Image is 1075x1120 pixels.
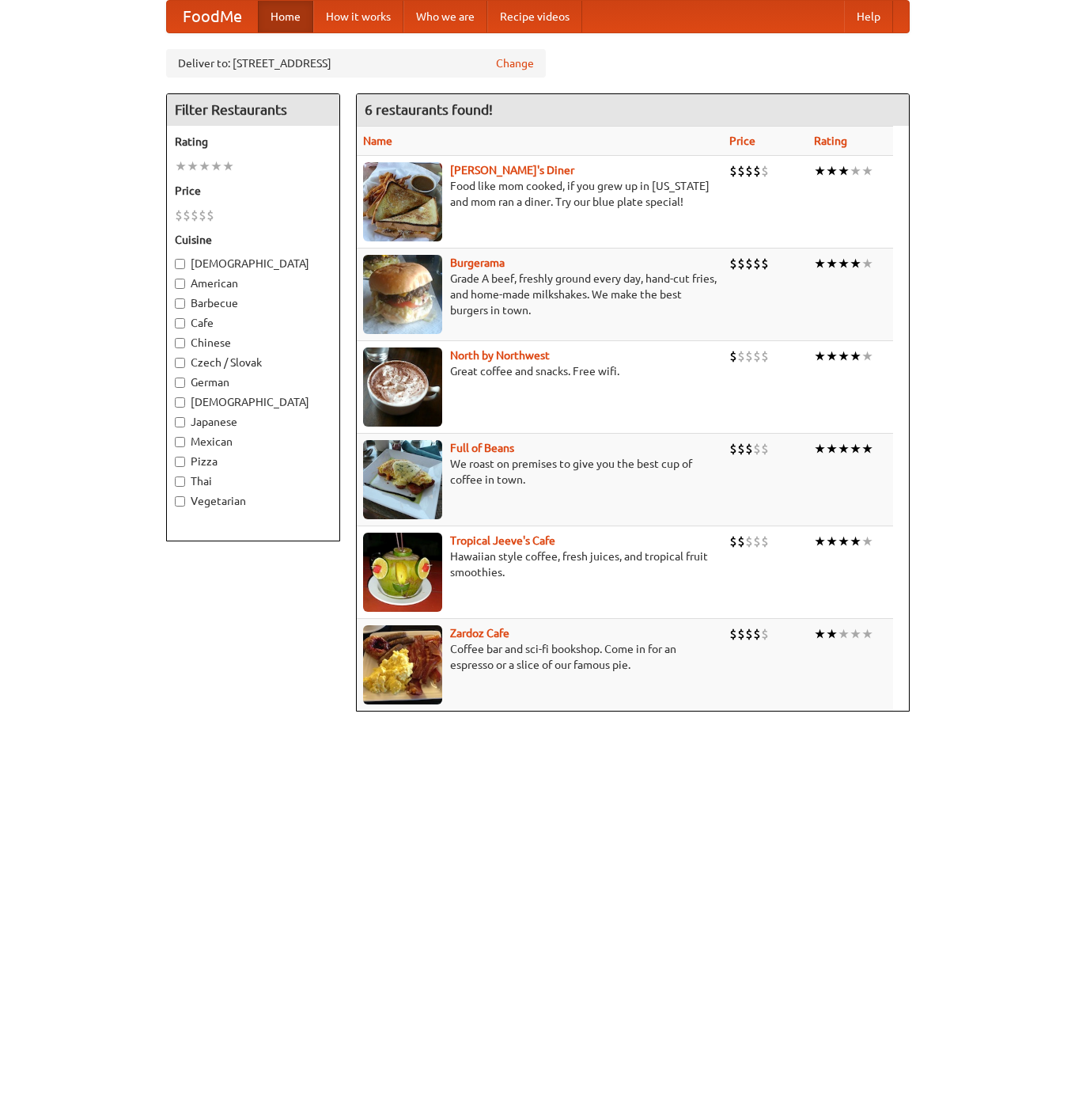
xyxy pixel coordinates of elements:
[199,158,210,175] li: ★
[761,162,769,180] li: $
[737,625,745,643] li: $
[450,442,514,454] a: Full of Beans
[450,256,505,269] a: Burgerama
[313,1,403,32] a: How it works
[175,318,185,328] input: Cafe
[737,347,745,365] li: $
[175,232,331,248] h5: Cuisine
[861,533,873,550] li: ★
[175,434,331,450] label: Mexican
[450,349,550,362] b: North by Northwest
[729,162,737,180] li: $
[814,135,847,147] a: Rating
[175,295,331,311] label: Barbecue
[450,534,555,547] a: Tropical Jeeve's Cafe
[496,55,534,71] a: Change
[175,473,331,489] label: Thai
[175,437,185,447] input: Mexican
[450,164,574,177] b: [PERSON_NAME]'s Diner
[365,102,493,117] ng-pluralize: 6 restaurants found!
[175,496,185,507] input: Vegetarian
[814,533,826,550] li: ★
[737,162,745,180] li: $
[363,641,717,673] p: Coffee bar and sci-fi bookshop. Come in for an espresso or a slice of our famous pie.
[175,493,331,509] label: Vegetarian
[175,378,185,388] input: German
[175,335,331,351] label: Chinese
[210,158,222,175] li: ★
[175,279,185,289] input: American
[838,625,850,643] li: ★
[850,347,861,365] li: ★
[175,355,331,370] label: Czech / Slovak
[753,255,761,272] li: $
[838,162,850,180] li: ★
[761,347,769,365] li: $
[861,625,873,643] li: ★
[175,256,331,271] label: [DEMOGRAPHIC_DATA]
[737,533,745,550] li: $
[745,162,753,180] li: $
[737,255,745,272] li: $
[826,440,838,457] li: ★
[175,374,331,390] label: German
[363,549,717,580] p: Hawaiian style coffee, fresh juices, and tropical fruit smoothies.
[363,533,442,612] img: jeeves.jpg
[826,347,838,365] li: ★
[814,440,826,457] li: ★
[753,347,761,365] li: $
[167,94,339,126] h4: Filter Restaurants
[745,625,753,643] li: $
[363,456,717,488] p: We roast on premises to give you the best cup of coffee in town.
[167,1,258,32] a: FoodMe
[850,162,861,180] li: ★
[175,414,331,430] label: Japanese
[838,440,850,457] li: ★
[814,255,826,272] li: ★
[487,1,582,32] a: Recipe videos
[175,259,185,269] input: [DEMOGRAPHIC_DATA]
[222,158,234,175] li: ★
[826,625,838,643] li: ★
[175,275,331,291] label: American
[403,1,487,32] a: Who we are
[814,625,826,643] li: ★
[175,358,185,368] input: Czech / Slovak
[175,454,331,469] label: Pizza
[729,135,755,147] a: Price
[175,315,331,331] label: Cafe
[729,533,737,550] li: $
[814,347,826,365] li: ★
[861,255,873,272] li: ★
[745,440,753,457] li: $
[826,162,838,180] li: ★
[206,207,214,224] li: $
[838,347,850,365] li: ★
[175,417,185,427] input: Japanese
[199,207,206,224] li: $
[729,255,737,272] li: $
[175,457,185,467] input: Pizza
[826,255,838,272] li: ★
[729,625,737,643] li: $
[363,347,442,427] img: north.jpg
[850,255,861,272] li: ★
[850,440,861,457] li: ★
[838,255,850,272] li: ★
[175,207,183,224] li: $
[745,347,753,365] li: $
[166,49,546,78] div: Deliver to: [STREET_ADDRESS]
[175,338,185,348] input: Chinese
[745,533,753,550] li: $
[861,162,873,180] li: ★
[175,397,185,408] input: [DEMOGRAPHIC_DATA]
[753,440,761,457] li: $
[753,533,761,550] li: $
[450,627,509,640] a: Zardoz Cafe
[814,162,826,180] li: ★
[258,1,313,32] a: Home
[191,207,199,224] li: $
[183,207,191,224] li: $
